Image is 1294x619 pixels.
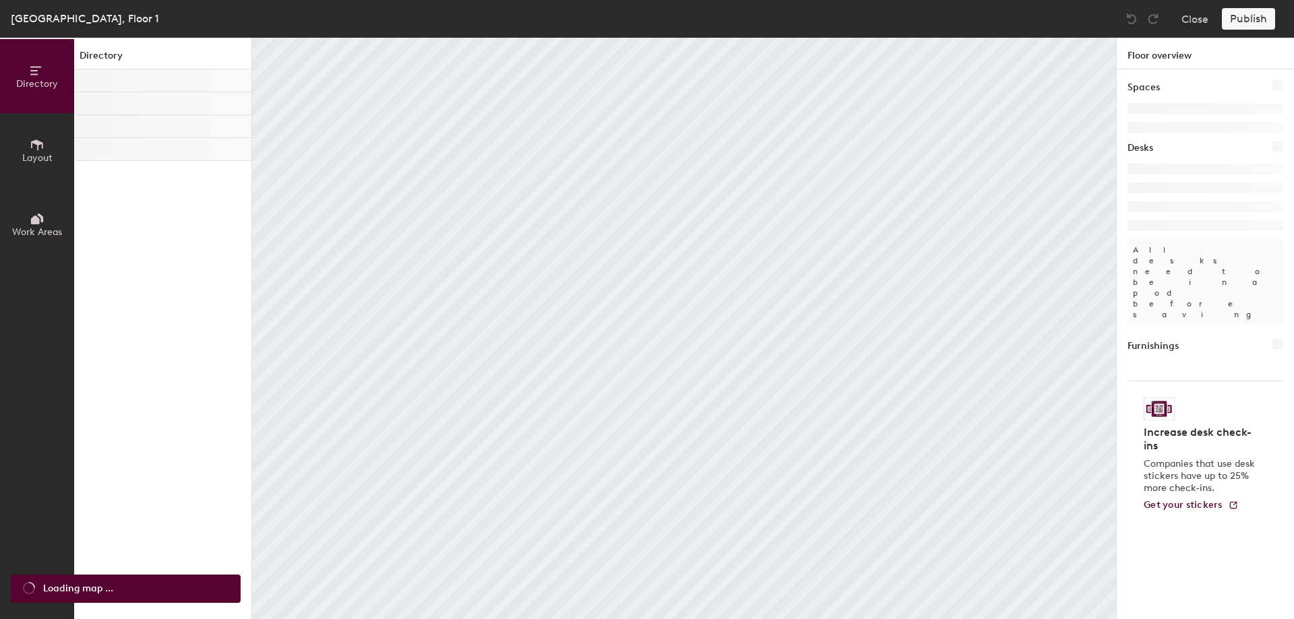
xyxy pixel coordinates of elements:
[1128,80,1160,95] h1: Spaces
[1128,339,1179,354] h1: Furnishings
[1128,239,1283,325] p: All desks need to be in a pod before saving
[252,38,1116,619] canvas: Map
[11,10,159,27] div: [GEOGRAPHIC_DATA], Floor 1
[1144,426,1259,453] h4: Increase desk check-ins
[22,152,53,164] span: Layout
[1128,141,1153,156] h1: Desks
[1117,38,1294,69] h1: Floor overview
[1144,499,1223,511] span: Get your stickers
[43,581,113,596] span: Loading map ...
[1144,500,1239,511] a: Get your stickers
[1144,458,1259,494] p: Companies that use desk stickers have up to 25% more check-ins.
[1146,12,1160,26] img: Redo
[1125,12,1138,26] img: Undo
[1144,397,1175,420] img: Sticker logo
[74,48,251,69] h1: Directory
[16,78,58,90] span: Directory
[1181,8,1208,30] button: Close
[12,226,62,238] span: Work Areas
